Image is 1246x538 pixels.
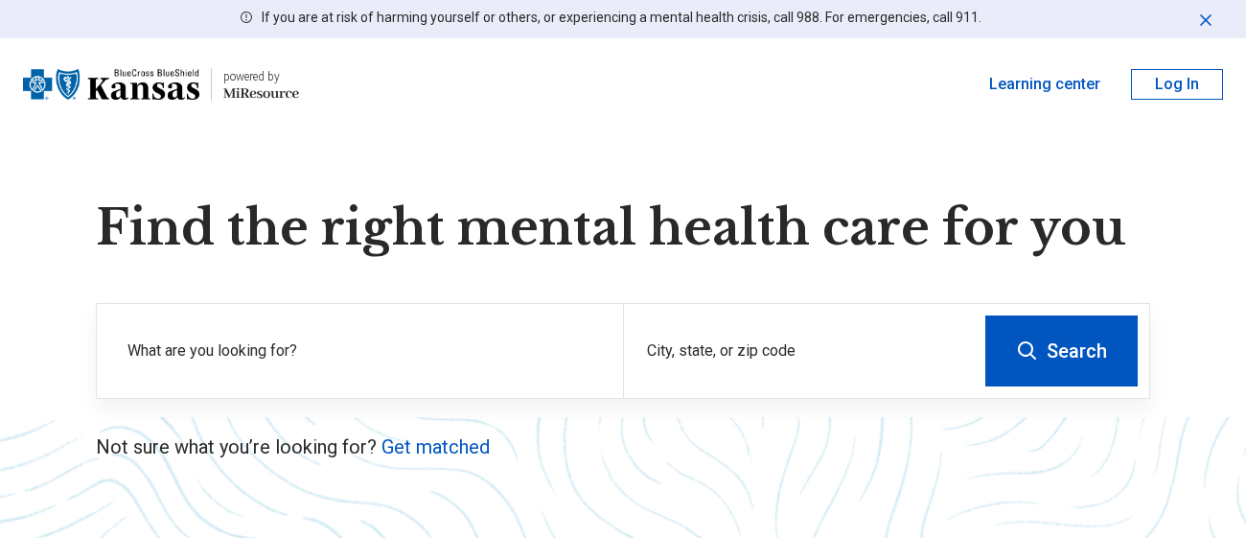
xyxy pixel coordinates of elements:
[985,316,1138,386] button: Search
[96,199,1150,257] h1: Find the right mental health care for you
[23,61,299,107] a: Blue Cross Blue Shield Kansaspowered by
[127,339,600,363] label: What are you looking for?
[262,8,981,28] p: If you are at risk of harming yourself or others, or experiencing a mental health crisis, call 98...
[223,68,299,85] div: powered by
[381,435,490,458] a: Get matched
[96,433,1150,460] p: Not sure what you’re looking for?
[1131,69,1223,100] button: Log In
[989,73,1100,96] a: Learning center
[1196,8,1215,31] button: Dismiss
[23,61,199,107] img: Blue Cross Blue Shield Kansas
